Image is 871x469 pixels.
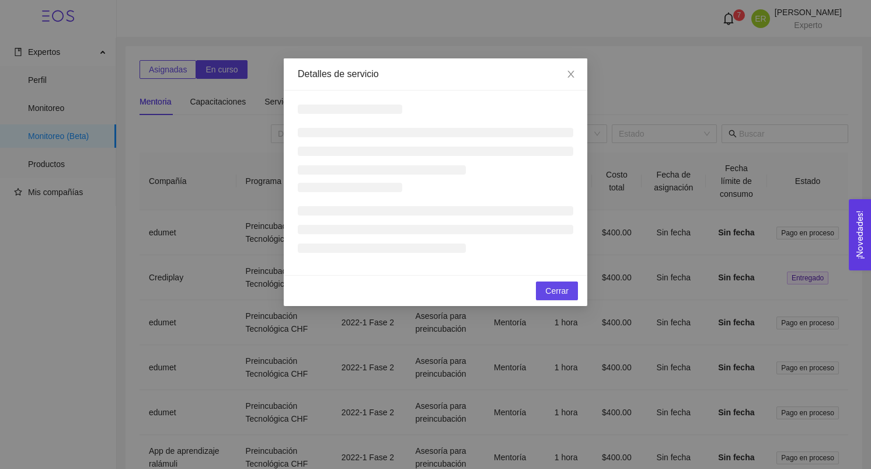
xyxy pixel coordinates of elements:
[536,282,578,300] button: Cerrar
[545,284,569,297] span: Cerrar
[555,58,587,91] button: Close
[849,199,871,270] button: Open Feedback Widget
[566,70,576,79] span: close
[298,68,573,81] div: Detalles de servicio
